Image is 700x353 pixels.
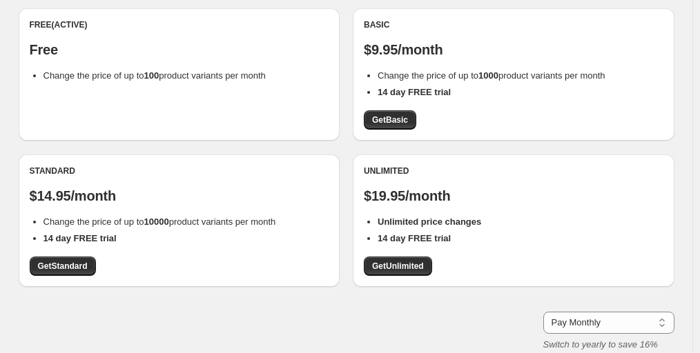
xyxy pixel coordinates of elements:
[30,19,329,30] div: Free (Active)
[43,70,266,81] span: Change the price of up to product variants per month
[144,216,169,227] b: 10000
[378,216,481,227] b: Unlimited price changes
[364,256,432,276] a: GetUnlimited
[378,87,451,97] b: 14 day FREE trial
[364,188,663,204] p: $19.95/month
[364,41,663,58] p: $9.95/month
[364,19,663,30] div: Basic
[364,165,663,176] div: Unlimited
[43,233,117,243] b: 14 day FREE trial
[378,70,605,81] span: Change the price of up to product variants per month
[30,41,329,58] p: Free
[478,70,498,81] b: 1000
[38,261,88,272] span: Get Standard
[364,110,416,130] a: GetBasic
[144,70,159,81] b: 100
[543,339,658,350] i: Switch to yearly to save 16%
[372,114,408,125] span: Get Basic
[30,188,329,204] p: $14.95/month
[372,261,424,272] span: Get Unlimited
[30,165,329,176] div: Standard
[30,256,96,276] a: GetStandard
[378,233,451,243] b: 14 day FREE trial
[43,216,276,227] span: Change the price of up to product variants per month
